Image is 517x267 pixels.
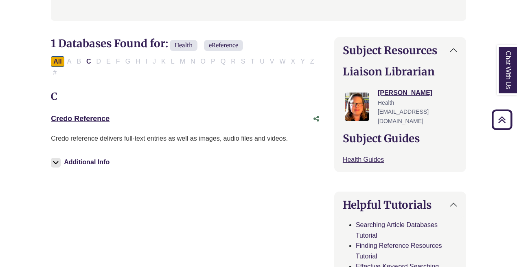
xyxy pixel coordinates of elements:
img: Jessica Moore [345,93,369,121]
a: Health Guides [343,156,384,163]
p: Credo reference delivers full-text entries as well as images, audio files and videos. [51,133,324,144]
h2: Liaison Librarian [343,65,458,78]
div: Alpha-list to filter by first letter of database name [51,57,317,75]
button: Filter Results C [84,56,94,67]
a: Searching Article Databases Tutorial [356,221,438,239]
button: Additional Info [51,157,112,168]
h3: C [51,91,324,103]
span: Health [378,99,394,106]
a: Finding Reference Resources Tutorial [356,242,442,260]
button: Share this database [308,111,324,127]
h2: Subject Guides [343,132,458,145]
span: 1 Databases Found for: [51,37,168,50]
button: Helpful Tutorials [335,192,466,218]
a: Credo Reference [51,115,110,123]
a: Back to Top [489,114,515,125]
button: All [51,56,64,67]
span: [EMAIL_ADDRESS][DOMAIN_NAME] [378,108,429,124]
a: [PERSON_NAME] [378,89,432,96]
button: Subject Resources [335,38,466,63]
span: Health [170,40,197,51]
span: eReference [204,40,243,51]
